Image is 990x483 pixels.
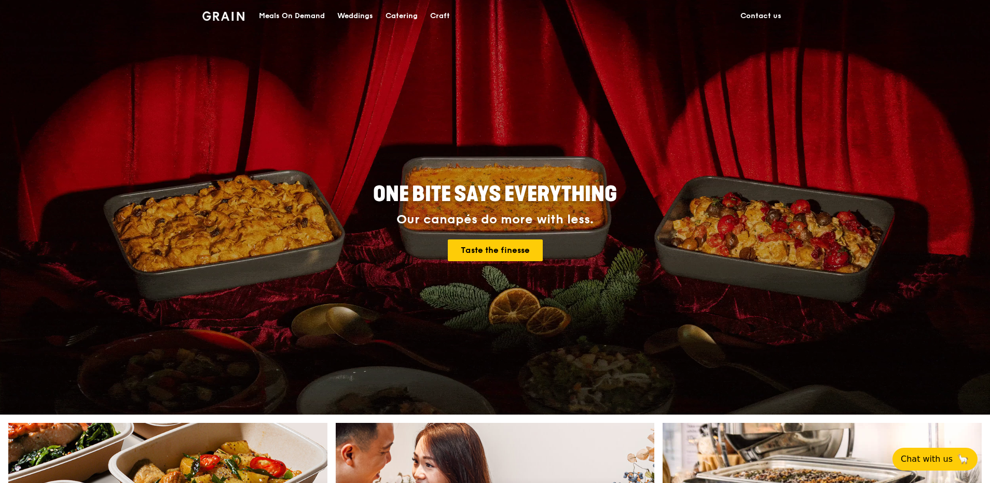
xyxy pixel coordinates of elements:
[424,1,456,32] a: Craft
[386,1,418,32] div: Catering
[202,11,244,21] img: Grain
[373,182,617,207] span: ONE BITE SAYS EVERYTHING
[957,453,969,465] span: 🦙
[337,1,373,32] div: Weddings
[308,212,682,227] div: Our canapés do more with less.
[448,239,543,261] a: Taste the finesse
[892,448,978,471] button: Chat with us🦙
[259,1,325,32] div: Meals On Demand
[379,1,424,32] a: Catering
[331,1,379,32] a: Weddings
[901,453,953,465] span: Chat with us
[734,1,788,32] a: Contact us
[430,1,450,32] div: Craft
